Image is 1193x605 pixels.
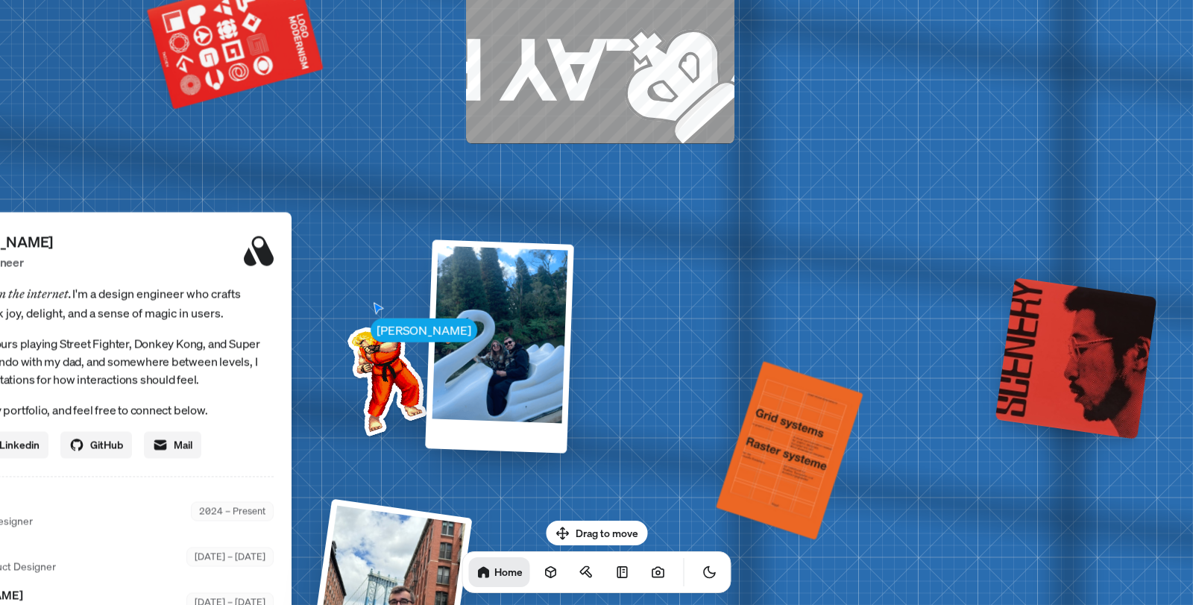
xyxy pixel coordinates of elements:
span: Mail [174,437,192,453]
a: Home [469,557,530,587]
button: Toggle Theme [695,557,725,587]
h1: Home [494,565,523,579]
a: GitHub [60,431,132,458]
div: 2024 – Present [191,502,274,521]
img: Profile example [309,301,459,451]
a: Mail [144,431,201,458]
span: GitHub [90,437,123,453]
div: [DATE] – [DATE] [186,548,274,566]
